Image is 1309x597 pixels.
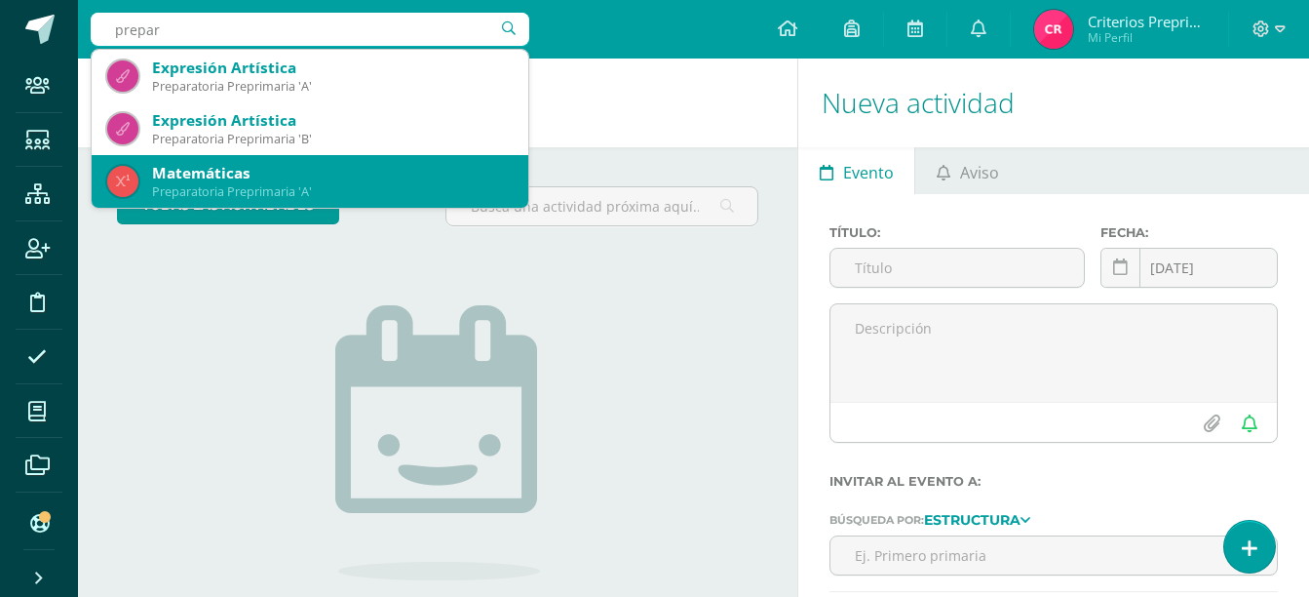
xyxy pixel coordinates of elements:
[1100,225,1278,240] label: Fecha:
[152,78,513,95] div: Preparatoria Preprimaria 'A'
[830,249,1084,287] input: Título
[446,187,757,225] input: Busca una actividad próxima aquí...
[829,225,1085,240] label: Título:
[91,13,529,46] input: Busca un usuario...
[915,147,1020,194] a: Aviso
[335,305,540,580] img: no_activities.png
[152,131,513,147] div: Preparatoria Preprimaria 'B'
[830,537,1277,575] input: Ej. Primero primaria
[1101,249,1277,287] input: Fecha de entrega
[152,163,513,183] div: Matemáticas
[1088,29,1205,46] span: Mi Perfil
[1034,10,1073,49] img: d8dba16d7cab546536b5af21b7599bb8.png
[1088,12,1205,31] span: Criterios Preprimaria
[152,110,513,131] div: Expresión Artística
[152,183,513,200] div: Preparatoria Preprimaria 'A'
[960,149,999,196] span: Aviso
[924,512,1030,526] a: Estructura
[829,513,924,527] span: Búsqueda por:
[152,58,513,78] div: Expresión Artística
[798,147,914,194] a: Evento
[822,59,1286,147] h1: Nueva actividad
[924,511,1020,529] strong: Estructura
[829,474,1278,489] label: Invitar al evento a:
[843,149,894,196] span: Evento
